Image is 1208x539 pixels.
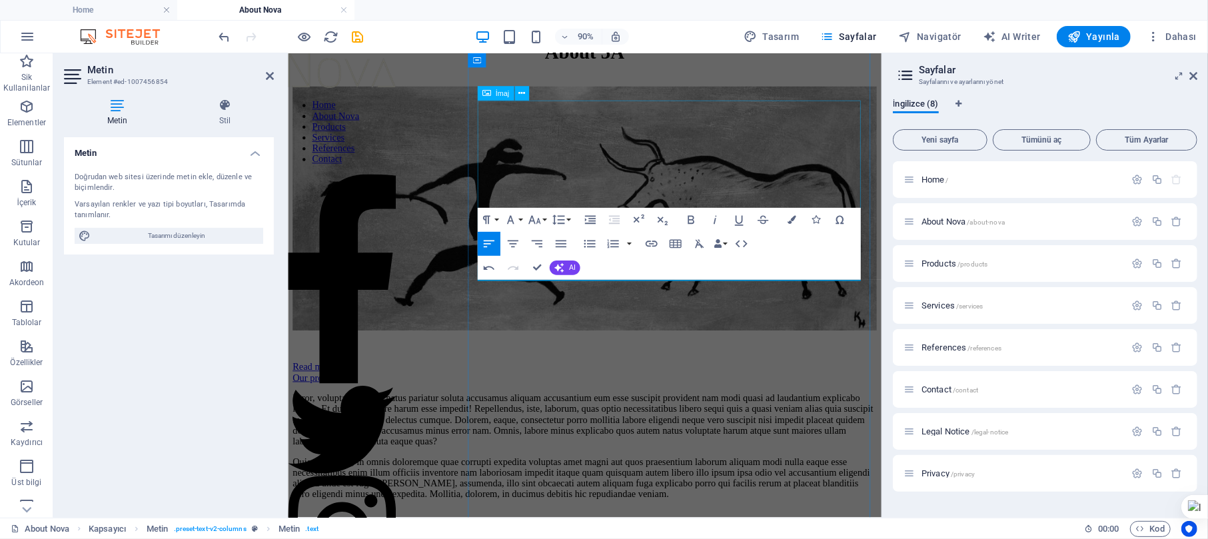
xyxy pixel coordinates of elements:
div: Sil [1171,300,1183,311]
button: Paragraph Format [477,208,500,232]
button: Font Family [501,208,524,232]
div: References/references [917,343,1125,352]
span: İngilizce (8) [893,96,939,115]
p: İçerik [17,197,36,208]
span: Tümünü aç [999,136,1085,144]
h4: Metin [64,99,176,127]
span: Sayfayı açmak için tıkla [921,468,975,478]
button: Increase Indent [579,208,602,232]
button: Tümünü aç [993,129,1091,151]
span: Sayfayı açmak için tıkla [921,384,978,394]
p: Sütunlar [11,157,43,168]
button: Data Bindings [712,232,728,256]
div: Privacy/privacy [917,469,1125,478]
span: Seçmek için tıkla. Düzenlemek için çift tıkla [279,521,300,537]
h2: Sayfalar [919,64,1197,76]
span: Dahası [1147,30,1197,43]
h2: Metin [87,64,274,76]
i: Sayfayı yeniden yükleyin [324,29,339,45]
span: /about-nova [967,219,1005,226]
button: Italic (Ctrl+I) [704,208,726,232]
span: Home [921,175,949,185]
div: Products/products [917,259,1125,268]
h3: Element #ed-1007456854 [87,76,247,88]
div: Ayarlar [1132,300,1143,311]
div: Sil [1171,468,1183,479]
button: Undo (Ctrl+Z) [477,256,500,280]
button: AI Writer [977,26,1046,47]
div: Doğrudan web sitesi üzerinde metin ekle, düzenle ve biçimlendir. [75,172,263,194]
span: Seçmek için tıkla. Düzenlemek için çift tıkla [147,521,168,537]
span: Sayfayı açmak için tıkla [921,342,1001,352]
span: Navigatör [898,30,961,43]
span: Sayfayı açmak için tıkla [921,426,1008,436]
span: Sayfalar [820,30,877,43]
div: Çoğalt [1151,468,1163,479]
div: Çoğalt [1151,258,1163,269]
button: HTML [730,232,752,256]
h4: About Nova [177,3,354,17]
button: Tasarım [738,26,804,47]
button: Ön izleme modundan çıkıp düzenlemeye devam etmek için buraya tıklayın [297,29,312,45]
span: İmaj [495,90,508,97]
div: Çoğalt [1151,384,1163,395]
button: Tasarımı düzenleyin [75,228,263,244]
h6: 90% [575,29,596,45]
span: . text [305,521,318,537]
span: Sayfayı açmak için tıkla [921,300,983,310]
p: Tablolar [12,317,42,328]
div: Dil Sekmeleri [893,99,1197,124]
div: Çoğalt [1151,342,1163,353]
i: Bu element, özelleştirilebilir bir ön ayar [252,525,258,532]
span: : [1107,524,1109,534]
button: Colors [780,208,803,232]
button: Insert Table [664,232,686,256]
span: Yeni sayfa [899,136,981,144]
span: Tasarım [744,30,799,43]
p: Kutular [13,237,41,248]
span: /references [968,344,1002,352]
button: undo [217,29,233,45]
span: . preset-text-v2-columns [174,521,247,537]
button: Confirm (Ctrl+⏎) [525,256,548,280]
button: Align Left [477,232,500,256]
div: Çoğalt [1151,174,1163,185]
span: Tüm Ayarlar [1102,136,1191,144]
div: Ayarlar [1132,342,1143,353]
span: /legal-notice [971,428,1009,436]
span: AI Writer [983,30,1041,43]
span: AI [568,265,575,272]
button: save [350,29,366,45]
button: Bold (Ctrl+B) [680,208,702,232]
div: Sil [1171,216,1183,227]
div: Ayarlar [1132,174,1143,185]
div: Varsayılan renkler ve yazı tipi boyutları, Tasarımda tanımlanır. [75,199,263,221]
button: Decrease Indent [603,208,626,232]
div: Services/services [917,301,1125,310]
button: 90% [555,29,602,45]
h4: Stil [176,99,274,127]
button: Ordered List [602,232,624,256]
button: Align Center [501,232,524,256]
button: Unordered List [578,232,601,256]
div: Tasarım (Ctrl+Alt+Y) [738,26,804,47]
button: reload [323,29,339,45]
a: Seçimi iptal etmek için tıkla. Sayfaları açmak için çift tıkla [11,521,69,537]
div: About Nova/about-nova [917,217,1125,226]
span: Kod [1136,521,1165,537]
button: Usercentrics [1181,521,1197,537]
i: Kaydet (Ctrl+S) [350,29,366,45]
button: Line Height [549,208,572,232]
button: Align Justify [549,232,572,256]
button: Dahası [1141,26,1202,47]
span: /services [956,302,983,310]
i: Yeniden boyutlandırmada yakınlaştırma düzeyini seçilen cihaza uyacak şekilde otomatik olarak ayarla. [610,31,622,43]
p: Üst bilgi [11,477,41,488]
div: Ayarlar [1132,426,1143,437]
button: Clear Formatting [688,232,710,256]
button: Subscript [651,208,674,232]
button: AI [549,261,580,276]
button: Align Right [525,232,548,256]
button: Tüm Ayarlar [1096,129,1197,151]
span: /products [957,261,987,268]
